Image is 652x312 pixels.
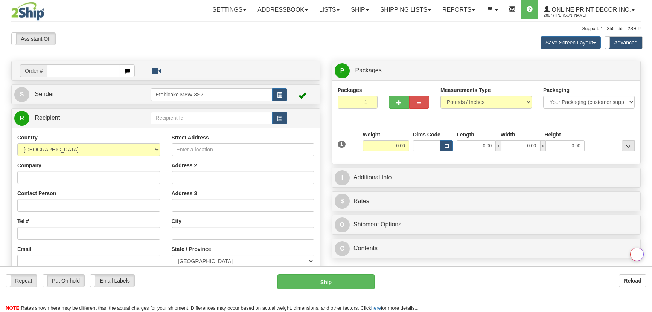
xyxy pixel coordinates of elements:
[277,274,375,289] button: Ship
[635,118,651,194] iframe: chat widget
[14,87,151,102] a: S Sender
[6,305,21,311] span: NOTE:
[35,115,60,121] span: Recipient
[544,12,600,19] span: 2867 / [PERSON_NAME]
[11,2,44,21] img: logo2867.jpg
[371,305,381,311] a: here
[440,86,491,94] label: Measurements Type
[413,131,440,138] label: Dims Code
[544,131,561,138] label: Height
[17,217,29,225] label: Tel #
[172,143,315,156] input: Enter a location
[252,0,314,19] a: Addressbook
[12,33,55,45] label: Assistant Off
[543,86,570,94] label: Packaging
[14,87,29,102] span: S
[355,67,381,73] span: Packages
[335,217,638,232] a: OShipment Options
[540,140,545,151] span: x
[457,131,474,138] label: Length
[11,26,641,32] div: Support: 1 - 855 - 55 - 2SHIP
[14,111,29,126] span: R
[207,0,252,19] a: Settings
[14,110,136,126] a: R Recipient
[335,170,350,185] span: I
[375,0,437,19] a: Shipping lists
[622,140,635,151] div: ...
[619,274,646,287] button: Reload
[335,194,350,209] span: $
[90,275,134,287] label: Email Labels
[35,91,54,97] span: Sender
[335,63,638,78] a: P Packages
[496,140,501,151] span: x
[17,245,31,253] label: Email
[437,0,481,19] a: Reports
[550,6,631,13] span: Online Print Decor Inc.
[335,241,350,256] span: C
[363,131,380,138] label: Weight
[345,0,374,19] a: Ship
[538,0,640,19] a: Online Print Decor Inc. 2867 / [PERSON_NAME]
[172,217,181,225] label: City
[151,88,272,101] input: Sender Id
[541,36,601,49] button: Save Screen Layout
[172,134,209,141] label: Street Address
[501,131,515,138] label: Width
[151,112,272,124] input: Recipient Id
[43,275,85,287] label: Put On hold
[335,170,638,185] a: IAdditional Info
[172,245,211,253] label: State / Province
[20,64,47,77] span: Order #
[314,0,345,19] a: Lists
[605,37,642,49] label: Advanced
[172,190,197,197] label: Address 3
[335,63,350,78] span: P
[6,275,37,287] label: Repeat
[624,278,641,284] b: Reload
[17,190,56,197] label: Contact Person
[172,162,197,169] label: Address 2
[335,217,350,232] span: O
[335,194,638,209] a: $Rates
[335,241,638,256] a: CContents
[17,134,38,141] label: Country
[17,162,41,169] label: Company
[338,86,362,94] label: Packages
[338,141,346,148] span: 1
